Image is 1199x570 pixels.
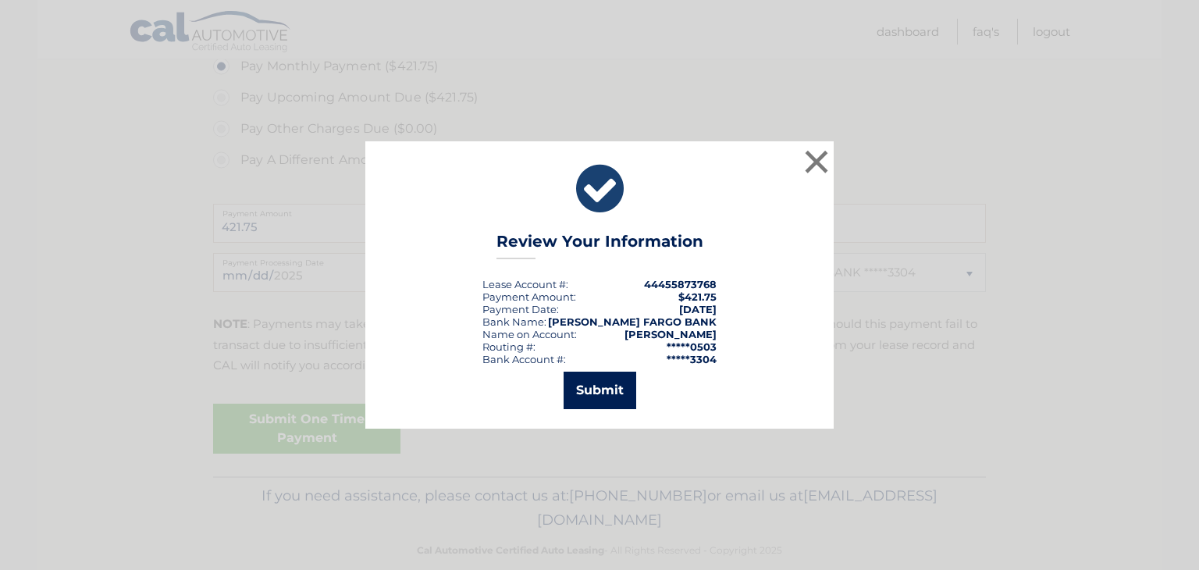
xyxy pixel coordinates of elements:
[482,315,546,328] div: Bank Name:
[482,340,535,353] div: Routing #:
[624,328,717,340] strong: [PERSON_NAME]
[482,353,566,365] div: Bank Account #:
[564,372,636,409] button: Submit
[482,290,576,303] div: Payment Amount:
[496,232,703,259] h3: Review Your Information
[482,303,559,315] div: :
[482,278,568,290] div: Lease Account #:
[679,303,717,315] span: [DATE]
[482,303,557,315] span: Payment Date
[482,328,577,340] div: Name on Account:
[644,278,717,290] strong: 44455873768
[548,315,717,328] strong: [PERSON_NAME] FARGO BANK
[678,290,717,303] span: $421.75
[801,146,832,177] button: ×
